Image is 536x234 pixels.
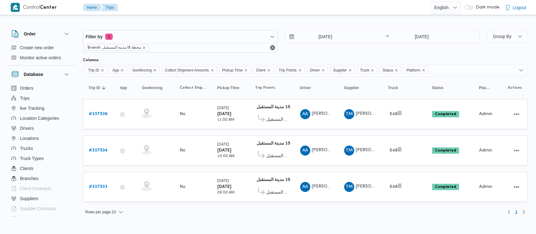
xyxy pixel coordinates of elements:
[110,66,127,73] span: App
[356,148,392,152] span: [PERSON_NAME]
[386,83,423,93] button: Truck
[360,67,370,74] span: Truck
[139,83,171,93] button: Geofencing
[390,148,402,152] span: 648أأأ
[101,85,106,90] svg: Sorted in descending order
[89,110,108,118] a: #337536
[9,113,73,123] button: Location Categories
[9,183,73,194] button: Client Contracts
[9,83,73,93] button: Orders
[217,179,229,183] small: [DATE]
[477,83,493,93] button: Platform
[210,68,214,72] button: Remove Collect Shipment Amounts from selection in this group
[9,53,73,63] button: Monitor active orders
[356,112,392,116] span: [PERSON_NAME]
[257,178,302,182] b: محطة 15 مدينة المستقبل
[267,68,271,72] button: Remove Client from selection in this group
[512,146,522,156] button: Actions
[300,85,311,90] span: Driver
[129,66,159,73] span: Geofencing
[255,85,275,90] span: Trip Points
[432,184,459,190] span: Completed
[20,165,34,172] span: Clients
[9,214,73,224] button: Devices
[9,173,73,183] button: Branches
[11,71,70,78] button: Database
[100,68,104,72] button: Remove Trip ID from selection in this group
[257,141,302,146] b: محطة 15 مدينة المستقبل
[390,185,402,189] span: 648أأأ
[9,204,73,214] button: Supplier Contracts
[85,66,107,73] span: Trip ID
[512,182,522,192] button: Actions
[388,85,398,90] span: Truck
[244,68,248,72] button: Remove Pickup Time from selection in this group
[300,109,310,119] div: Ahmad Abadalazaiaz Muhammad Muhada
[86,33,103,40] span: Filter by
[20,185,51,192] span: Client Contracts
[394,68,398,72] button: Remove Status from selection in this group
[346,109,353,119] span: TM
[83,30,277,43] button: Filter by1 active filters
[508,85,522,90] span: Actions
[217,112,231,116] b: [DATE]
[479,112,492,116] span: Admin
[300,146,310,156] div: Ahmad Abadalazaiaz Muhammad Muhada
[20,145,33,152] span: Trucks
[515,208,517,216] span: 1
[344,182,354,192] div: Tarq Muhammad Zghlol Said
[310,67,320,74] span: Driver
[89,147,108,154] a: #337534
[142,46,146,50] button: remove selected entity
[20,84,34,92] span: Orders
[519,68,524,73] button: Open list of options
[217,118,234,122] small: 11:00 AM
[20,54,61,61] span: Monitor active orders
[180,184,186,190] div: No
[513,208,520,216] button: Page 1 of 1
[101,4,118,11] button: Trips
[493,34,512,39] span: Group By
[385,35,389,39] div: →
[403,66,428,73] span: Platform
[217,148,231,152] b: [DATE]
[390,112,402,116] span: 648أأأ
[217,185,231,189] b: [DATE]
[253,66,273,73] span: Client
[215,83,246,93] button: Pickup Time
[20,44,54,51] span: Create new order
[344,109,354,119] div: Tarq Muhammad Zghlol Said
[222,67,243,74] span: Pickup Time
[20,175,39,182] span: Branches
[9,194,73,204] button: Suppliers
[40,5,57,10] b: Center
[346,146,353,156] span: TM
[435,185,456,189] b: Completed
[356,184,392,189] span: [PERSON_NAME]
[357,66,377,73] span: Truck
[473,5,500,10] span: Dark mode
[120,85,127,90] span: App
[298,68,302,72] button: Remove Trip Points from selection in this group
[432,147,459,154] span: Completed
[217,155,235,158] small: 10:00 AM
[479,85,490,90] span: Platform
[302,182,308,192] span: AA
[333,67,347,74] span: Supplier
[487,30,528,43] button: Group By
[344,146,354,156] div: Tarq Muhammad Zghlol Said
[503,1,529,14] button: Logout
[505,208,513,216] button: Previous page
[20,195,38,202] span: Suppliers
[9,43,73,53] button: Create new order
[165,67,209,74] span: Collect Shipment Amounts
[89,85,100,90] span: Trip ID; Sorted in descending order
[430,83,470,93] button: Status
[256,67,266,74] span: Client
[20,215,36,222] span: Devices
[276,66,305,73] span: Trip Points
[330,66,355,73] span: Supplier
[120,68,124,72] button: Remove App from selection in this group
[382,67,393,74] span: Status
[435,149,456,152] b: Completed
